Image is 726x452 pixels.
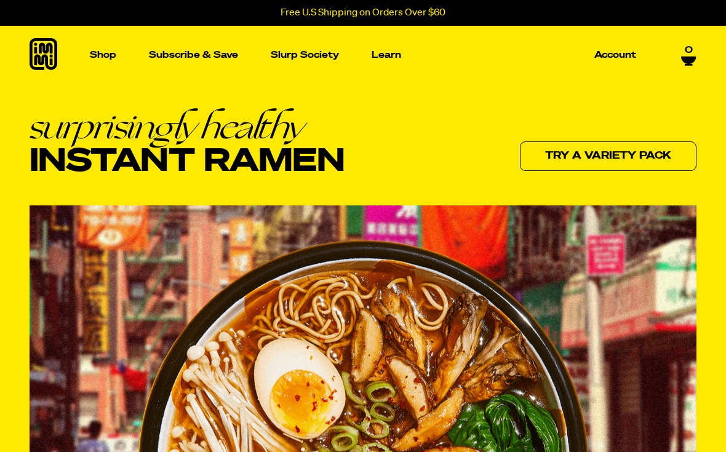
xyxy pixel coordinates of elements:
span: 0 [685,45,693,56]
p: Free U.S Shipping on Orders Over $60 [281,7,445,18]
a: Slurp Society [266,46,344,65]
em: surprisingly healthy [30,109,345,144]
a: Learn [367,26,406,84]
p: Shop [90,50,116,60]
p: Account [594,50,636,60]
p: Learn [372,50,401,60]
a: Account [589,46,641,65]
a: 0 [681,45,696,66]
nav: Main navigation [85,26,641,84]
p: Subscribe & Save [149,50,238,60]
p: Slurp Society [271,50,339,60]
h1: Instant Ramen [30,109,345,179]
a: Shop [85,26,121,84]
a: Try a variety pack [520,141,696,171]
a: Subscribe & Save [144,46,243,65]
